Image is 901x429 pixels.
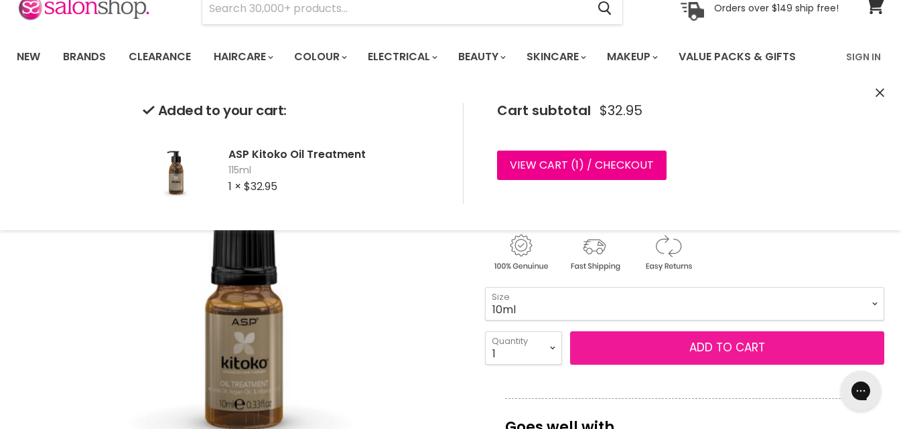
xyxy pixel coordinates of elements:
[485,232,556,273] img: genuine.gif
[53,43,116,71] a: Brands
[204,43,281,71] a: Haircare
[600,103,642,118] span: $32.95
[7,37,822,76] ul: Main menu
[7,43,50,71] a: New
[497,151,667,180] a: View cart (1) / Checkout
[358,43,445,71] a: Electrical
[516,43,594,71] a: Skincare
[714,2,839,14] p: Orders over $149 ship free!
[284,43,355,71] a: Colour
[559,232,630,273] img: shipping.gif
[485,331,562,365] select: Quantity
[143,137,210,204] img: ASP Kitoko Oil Treatment
[632,232,703,273] img: returns.gif
[228,179,241,194] span: 1 ×
[575,157,579,173] span: 1
[497,101,591,120] span: Cart subtotal
[570,331,884,365] button: Add to cart
[244,179,277,194] span: $32.95
[143,103,441,118] h2: Added to your cart:
[119,43,201,71] a: Clearance
[228,147,441,161] h2: ASP Kitoko Oil Treatment
[228,164,441,177] span: 115ml
[834,366,888,416] iframe: Gorgias live chat messenger
[597,43,666,71] a: Makeup
[838,43,889,71] a: Sign In
[669,43,806,71] a: Value Packs & Gifts
[876,86,884,100] button: Close
[448,43,514,71] a: Beauty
